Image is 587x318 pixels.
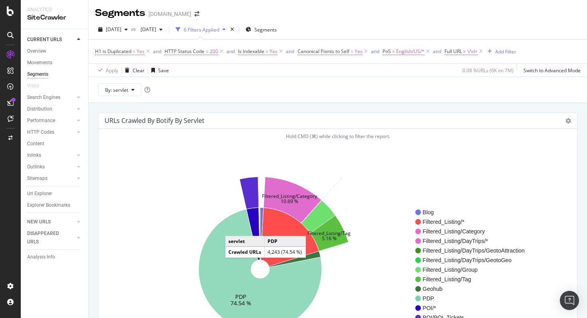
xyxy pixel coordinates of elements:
[27,59,52,67] div: Movements
[254,26,277,33] span: Segments
[433,47,441,55] button: and
[355,46,363,57] span: Yes
[422,237,524,245] span: Filtered_Listing/DayTrips/*
[524,67,581,74] div: Switch to Advanced Mode
[226,236,265,247] td: servlet
[463,48,466,55] span: ≠
[27,70,83,79] a: Segments
[565,118,571,124] i: Options
[27,201,83,209] a: Explorer Bookmarks
[210,46,218,57] span: 200
[95,48,131,55] span: H1 is Duplicated
[27,82,39,90] div: Visits
[467,46,478,57] span: \/\d+
[95,64,118,77] button: Apply
[98,83,141,96] button: By: servlet
[462,67,514,74] div: 0.08 % URLs ( 6K on 7M )
[27,47,46,55] div: Overview
[265,247,305,257] td: 4,243 (74.54 %)
[351,48,353,55] span: =
[520,64,581,77] button: Switch to Advanced Mode
[226,247,265,257] td: Crawled URLs
[149,10,191,18] div: [DOMAIN_NAME]
[27,163,45,171] div: Outlinks
[133,48,135,55] span: =
[238,48,264,55] span: Is Indexable
[27,218,75,226] a: NEW URLS
[27,128,54,136] div: HTTP Codes
[206,48,208,55] span: =
[27,253,83,261] a: Analysis Info
[105,87,128,93] span: By: servlet
[27,174,48,183] div: Sitemaps
[560,291,579,310] div: Open Intercom Messenger
[194,11,199,17] div: arrow-right-arrow-left
[27,140,44,148] div: Content
[27,174,75,183] a: Sitemaps
[422,285,524,293] span: Geohub
[308,230,351,237] text: Filtered_Listing/Tag
[165,48,204,55] span: HTTP Status Code
[422,247,524,255] span: Filtered_Listing/DayTrips/GeotoAttraction
[259,235,305,243] text: Filtered_Listing/*
[371,47,379,55] button: and
[27,140,83,148] a: Content
[297,48,349,55] span: Canonical Points to Self
[27,253,55,261] div: Analysis Info
[27,82,47,90] a: Visits
[27,190,83,198] a: Url Explorer
[242,23,280,36] button: Segments
[286,133,390,140] span: Hold CMD (⌘) while clicking to filter the report.
[422,266,524,274] span: Filtered_Listing/Group
[265,236,305,247] td: PDP
[229,26,236,34] div: times
[226,47,235,55] button: and
[27,13,82,22] div: SiteCrawler
[131,26,137,32] span: vs
[184,26,219,33] div: 6 Filters Applied
[422,208,524,216] span: Blog
[27,163,75,171] a: Outlinks
[158,67,169,74] div: Save
[122,64,145,77] button: Clear
[422,227,524,235] span: Filtered_Listing/Category
[27,105,75,113] a: Distribution
[137,46,145,57] span: Yes
[422,294,524,302] span: PDP
[422,304,524,312] span: POI/*
[495,48,516,55] div: Add Filter
[322,235,337,242] text: 5.16 %
[137,23,166,36] button: [DATE]
[148,64,169,77] button: Save
[27,36,75,44] a: CURRENT URLS
[105,115,204,126] h4: URLs Crawled By Botify By servlet
[27,218,51,226] div: NEW URLS
[484,47,516,56] button: Add Filter
[137,26,156,33] span: 2025 Aug. 1st
[133,67,145,74] div: Clear
[27,59,83,67] a: Movements
[27,229,75,246] a: DISAPPEARED URLS
[422,218,524,226] span: Filtered_Listing/*
[27,128,75,136] a: HTTP Codes
[230,299,251,306] text: 74.54 %
[27,201,70,209] div: Explorer Bookmarks
[286,47,294,55] button: and
[27,6,82,13] div: Analytics
[153,47,161,55] button: and
[383,48,391,55] span: PoS
[27,190,52,198] div: Url Explorer
[422,256,524,264] span: Filtered_Listing/DayTrips/GeotoGeo
[27,151,75,160] a: Inlinks
[392,48,395,55] span: =
[270,46,278,57] span: Yes
[396,46,424,57] span: English/US/*
[281,198,298,205] text: 10.69 %
[422,275,524,283] span: Filtered_Listing/Tag
[106,26,121,33] span: 2025 Oct. 1st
